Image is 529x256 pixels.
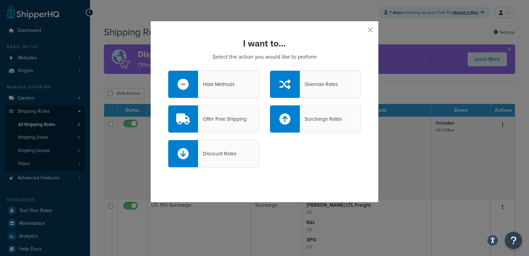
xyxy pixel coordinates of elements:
[300,114,342,124] div: Surcharge Rates
[168,52,361,62] p: Select the action you would like to perform
[198,114,247,124] div: Offer Free Shipping
[505,232,522,249] button: Open Resource Center
[198,149,236,159] div: Discount Rates
[198,79,235,89] div: Hide Methods
[300,79,338,89] div: Override Rates
[243,37,286,50] strong: I want to...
